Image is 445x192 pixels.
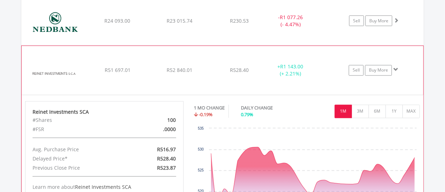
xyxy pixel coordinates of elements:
img: EQU.ZA.RNI.png [25,55,86,93]
span: R52 840.01 [167,67,192,74]
div: Previous Close Price [27,164,130,173]
button: 3M [352,105,369,118]
span: R23 015.74 [167,17,192,24]
span: R230.53 [230,17,249,24]
a: Sell [349,65,364,76]
div: #Shares [27,116,130,125]
text: 530 [198,148,204,152]
span: Reinet Investments SCA [75,184,131,191]
div: Reinet Investments SCA [33,109,176,116]
span: R523.87 [157,165,176,171]
div: + (+ 2.21%) [264,63,317,78]
span: 0.79% [241,112,254,118]
div: Learn more about [33,184,176,191]
text: 525 [198,169,204,173]
span: R528.40 [230,67,249,74]
span: R1 077.26 [280,14,303,21]
img: EQU.ZA.NED.png [25,5,86,44]
div: .0000 [130,125,181,134]
span: R24 093.00 [104,17,130,24]
div: 1 MO CHANGE [194,105,225,112]
span: R528.40 [157,156,176,162]
button: MAX [403,105,420,118]
span: -0.19% [199,112,213,118]
span: R51 697.01 [105,67,131,74]
div: Delayed Price* [27,154,130,164]
div: #FSR [27,125,130,134]
a: Buy More [365,65,392,76]
div: 100 [130,116,181,125]
button: 1M [335,105,352,118]
text: 535 [198,127,204,131]
button: 6M [369,105,386,118]
div: Avg. Purchase Price [27,145,130,154]
div: DAILY CHANGE [241,105,298,112]
span: R516.97 [157,146,176,153]
span: R1 143.00 [280,63,303,70]
a: Sell [349,16,364,26]
a: Buy More [365,16,392,26]
div: - (- 4.47%) [264,14,317,28]
button: 1Y [386,105,403,118]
